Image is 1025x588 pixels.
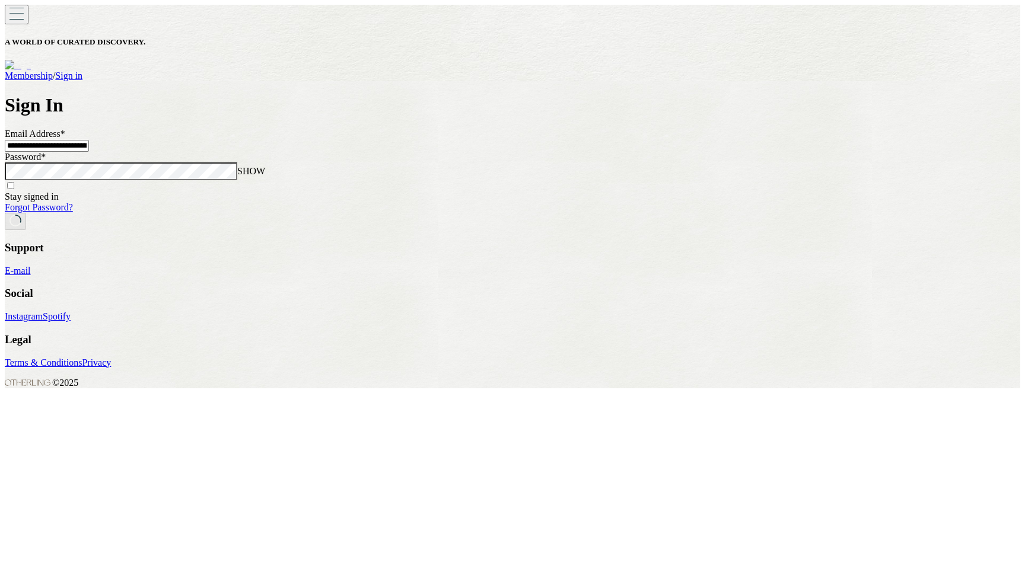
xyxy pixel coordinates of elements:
label: Email Address [5,129,65,139]
img: logo [5,60,31,71]
h1: Sign In [5,94,1020,116]
h3: Legal [5,333,1020,346]
a: Instagram [5,311,43,321]
span: / [53,71,55,81]
a: Privacy [82,357,111,367]
a: Terms & Conditions [5,357,82,367]
span: SHOW [237,166,265,176]
h3: Social [5,287,1020,300]
a: E-mail [5,266,31,276]
h5: A WORLD OF CURATED DISCOVERY. [5,37,1020,47]
a: Sign in [55,71,82,81]
span: © 2025 [5,378,78,388]
label: Password [5,152,46,162]
a: Spotify [43,311,71,321]
a: Membership [5,71,53,81]
label: Stay signed in [5,191,59,202]
a: Forgot Password? [5,202,73,212]
h3: Support [5,241,1020,254]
